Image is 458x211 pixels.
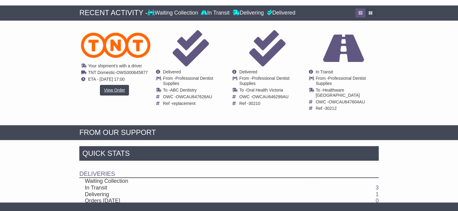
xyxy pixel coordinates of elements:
[316,99,378,106] td: OWC -
[163,101,226,106] td: Ref -
[239,88,302,94] td: To -
[376,185,379,191] a: 3
[81,32,150,58] img: TNT_Domestic.png
[79,185,311,191] td: In Transit
[79,191,311,198] td: Delivering
[199,10,231,16] div: In Transit
[252,94,288,99] span: OWCAU646299AU
[376,191,379,197] a: 1
[88,63,142,68] span: Your shipment's with a driver
[79,198,311,204] td: Orders [DATE]
[100,85,129,95] a: View Order
[163,76,213,86] span: Professional Dentist Supplies
[79,146,379,162] div: Quick Stats
[163,88,226,94] td: To -
[328,99,365,104] span: OWCAU647604AU
[231,10,265,16] div: Delivering
[79,178,311,185] td: Waiting Collection
[172,101,196,106] span: replacement
[88,70,115,75] span: TNT Domestic
[239,94,302,101] td: OWC -
[79,162,379,178] td: Deliveries
[117,70,148,75] span: OWS000645877
[316,88,378,99] td: To -
[376,198,379,204] a: 0
[88,70,148,76] td: -
[316,106,378,111] td: Ref -
[325,106,337,111] span: 30212
[163,94,226,101] td: OWC -
[79,8,148,17] div: RECENT ACTIVITY -
[163,69,181,74] span: Delivered
[316,88,360,98] span: Healthware [GEOGRAPHIC_DATA]
[246,88,283,92] span: Oral Health Victoria
[148,10,199,16] div: Waiting Collection
[249,101,260,106] span: 30210
[176,94,212,99] span: OWCAU647626AU
[163,76,226,88] td: From -
[239,101,302,106] td: Ref -
[316,76,366,86] span: Professional Dentist Supplies
[239,69,257,74] span: Delivered
[79,128,379,137] div: FROM OUR SUPPORT
[265,10,295,16] div: Delivered
[316,69,333,74] span: In Transit
[170,88,197,92] span: ABC Dentistry
[88,76,125,81] span: ETA - [DATE] 17:00
[316,76,378,88] td: From -
[239,76,289,86] span: Professional Dentist Supplies
[239,76,302,88] td: From -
